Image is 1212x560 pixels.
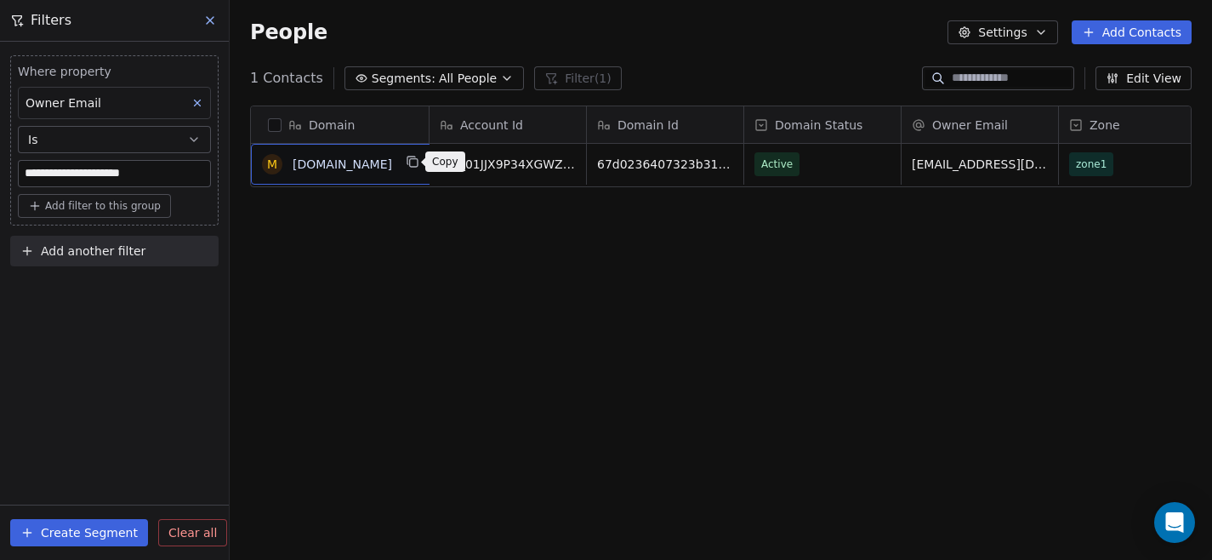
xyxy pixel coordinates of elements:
[1095,66,1192,90] button: Edit View
[430,106,586,143] div: Account Id
[309,117,355,134] span: Domain
[534,66,622,90] button: Filter(1)
[1072,20,1192,44] button: Add Contacts
[902,106,1058,143] div: Owner Email
[1154,502,1195,543] div: Open Intercom Messenger
[372,70,435,88] span: Segments:
[439,70,497,88] span: All People
[1090,117,1120,134] span: Zone
[267,156,277,174] div: m
[250,20,327,45] span: People
[775,117,862,134] span: Domain Status
[432,155,458,169] p: Copy
[250,68,323,89] span: 1 Contacts
[597,156,733,173] span: 67d0236407323b3115b3456b
[251,106,429,143] div: Domain
[761,156,793,173] span: Active
[932,117,1008,134] span: Owner Email
[1076,156,1107,173] span: zone1
[460,117,523,134] span: Account Id
[440,156,576,173] span: org_01JJX9P34XGWZYT6DGE3VRG596
[617,117,679,134] span: Domain Id
[912,156,1048,173] span: [EMAIL_ADDRESS][DOMAIN_NAME]
[947,20,1057,44] button: Settings
[251,144,430,558] div: grid
[293,157,392,171] a: [DOMAIN_NAME]
[744,106,901,143] div: Domain Status
[587,106,743,143] div: Domain Id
